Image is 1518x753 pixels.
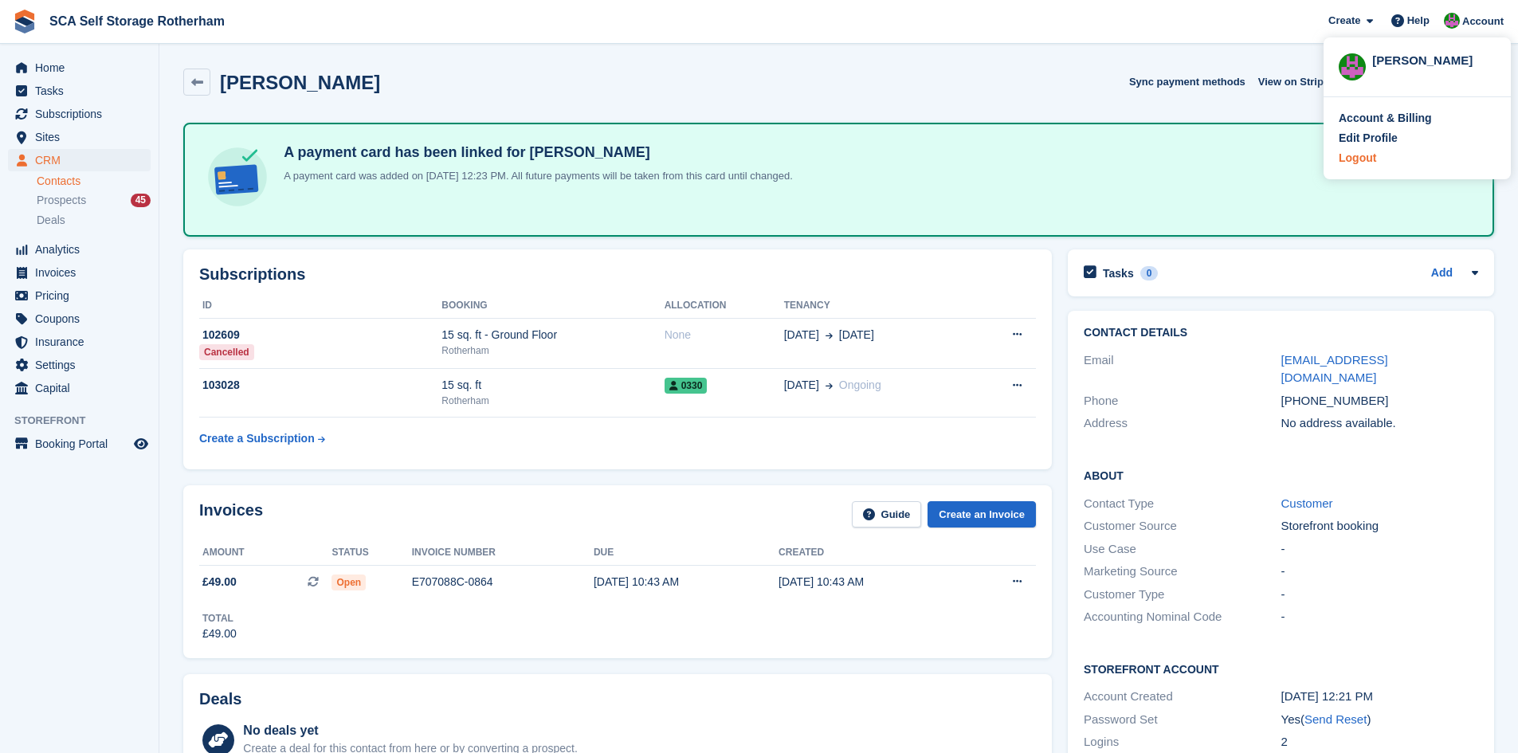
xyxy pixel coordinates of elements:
span: Deals [37,213,65,228]
span: Settings [35,354,131,376]
span: Home [35,57,131,79]
a: menu [8,284,151,307]
div: - [1281,586,1478,604]
span: Create [1328,13,1360,29]
th: Created [779,540,963,566]
a: Send Reset [1304,712,1367,726]
div: Rotherham [441,343,664,358]
span: CRM [35,149,131,171]
button: Sync payment methods [1129,69,1245,95]
a: menu [8,261,151,284]
div: - [1281,540,1478,559]
span: Open [331,575,366,590]
span: Coupons [35,308,131,330]
a: Deals [37,212,151,229]
div: [PERSON_NAME] [1372,52,1496,66]
div: 102609 [199,327,441,343]
span: View on Stripe [1258,74,1329,90]
span: Storefront [14,413,159,429]
a: menu [8,354,151,376]
div: Total [202,611,237,626]
div: - [1281,563,1478,581]
a: menu [8,57,151,79]
th: Invoice number [412,540,594,566]
img: Sarah Race [1339,53,1366,80]
div: 15 sq. ft [441,377,664,394]
div: 103028 [199,377,441,394]
h2: [PERSON_NAME] [220,72,380,93]
h2: Contact Details [1084,327,1478,339]
div: 15 sq. ft - Ground Floor [441,327,664,343]
div: [PHONE_NUMBER] [1281,392,1478,410]
th: ID [199,293,441,319]
span: [DATE] [784,377,819,394]
div: Customer Source [1084,517,1281,535]
div: Accounting Nominal Code [1084,608,1281,626]
th: Amount [199,540,331,566]
div: Password Set [1084,711,1281,729]
div: [DATE] 10:43 AM [594,574,779,590]
span: Pricing [35,284,131,307]
a: menu [8,377,151,399]
img: card-linked-ebf98d0992dc2aeb22e95c0e3c79077019eb2392cfd83c6a337811c24bc77127.svg [204,143,271,210]
span: Subscriptions [35,103,131,125]
span: Insurance [35,331,131,353]
div: Edit Profile [1339,130,1398,147]
div: Contact Type [1084,495,1281,513]
span: Ongoing [839,378,881,391]
span: Account [1462,14,1504,29]
img: Sarah Race [1444,13,1460,29]
div: Cancelled [199,344,254,360]
div: Storefront booking [1281,517,1478,535]
h2: Tasks [1103,266,1134,280]
a: View on Stripe [1252,69,1348,95]
div: Create a Subscription [199,430,315,447]
div: Phone [1084,392,1281,410]
a: menu [8,126,151,148]
div: - [1281,608,1478,626]
span: 0330 [665,378,708,394]
span: Invoices [35,261,131,284]
div: [DATE] 12:21 PM [1281,688,1478,706]
a: Contacts [37,174,151,189]
div: E707088C-0864 [412,574,594,590]
a: Prospects 45 [37,192,151,209]
div: No deals yet [243,721,577,740]
a: Create an Invoice [928,501,1036,527]
a: Preview store [131,434,151,453]
a: menu [8,433,151,455]
div: 0 [1140,266,1159,280]
a: Add [1431,265,1453,283]
span: [DATE] [839,327,874,343]
a: Edit Profile [1339,130,1496,147]
div: Customer Type [1084,586,1281,604]
a: menu [8,149,151,171]
div: Account & Billing [1339,110,1432,127]
span: Prospects [37,193,86,208]
div: Yes [1281,711,1478,729]
div: 2 [1281,733,1478,751]
a: menu [8,80,151,102]
a: menu [8,103,151,125]
a: [EMAIL_ADDRESS][DOMAIN_NAME] [1281,353,1388,385]
p: A payment card was added on [DATE] 12:23 PM. All future payments will be taken from this card unt... [277,168,793,184]
span: Tasks [35,80,131,102]
div: [DATE] 10:43 AM [779,574,963,590]
span: [DATE] [784,327,819,343]
div: Marketing Source [1084,563,1281,581]
div: Email [1084,351,1281,387]
span: Help [1407,13,1430,29]
div: No address available. [1281,414,1478,433]
div: Logout [1339,150,1376,167]
h2: Invoices [199,501,263,527]
div: Address [1084,414,1281,433]
a: SCA Self Storage Rotherham [43,8,231,34]
span: ( ) [1300,712,1371,726]
a: Account & Billing [1339,110,1496,127]
div: £49.00 [202,626,237,642]
a: Create a Subscription [199,424,325,453]
div: None [665,327,784,343]
span: Analytics [35,238,131,261]
div: Account Created [1084,688,1281,706]
th: Status [331,540,411,566]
